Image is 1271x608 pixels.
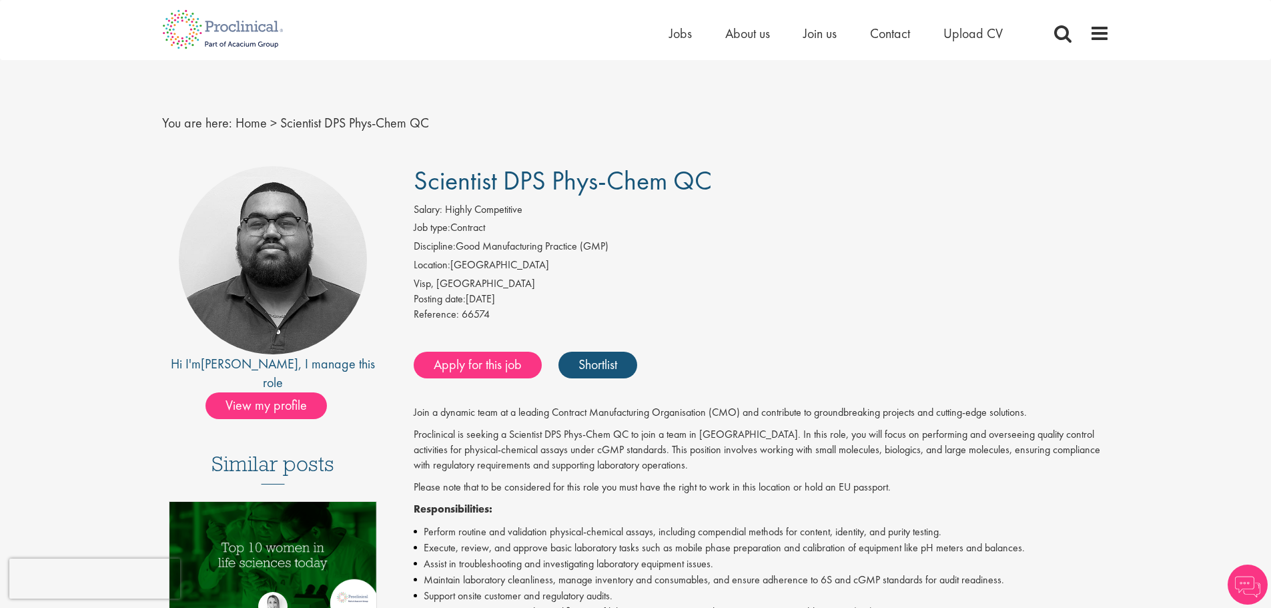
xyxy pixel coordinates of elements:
[870,25,910,42] a: Contact
[414,220,450,236] label: Job type:
[414,239,1110,258] li: Good Manufacturing Practice (GMP)
[201,355,298,372] a: [PERSON_NAME]
[414,276,1110,292] div: Visp, [GEOGRAPHIC_DATA]
[211,452,334,485] h3: Similar posts
[414,540,1110,556] li: Execute, review, and approve basic laboratory tasks such as mobile phase preparation and calibrat...
[414,556,1110,572] li: Assist in troubleshooting and investigating laboratory equipment issues.
[558,352,637,378] a: Shortlist
[414,502,492,516] strong: Responsibilities:
[414,480,1110,495] p: Please note that to be considered for this role you must have the right to work in this location ...
[414,292,466,306] span: Posting date:
[280,114,429,131] span: Scientist DPS Phys-Chem QC
[205,392,327,419] span: View my profile
[414,405,1110,420] p: Join a dynamic team at a leading Contract Manufacturing Organisation (CMO) and contribute to grou...
[803,25,837,42] a: Join us
[414,202,442,218] label: Salary:
[414,352,542,378] a: Apply for this job
[414,292,1110,307] div: [DATE]
[270,114,277,131] span: >
[9,559,180,599] iframe: reCAPTCHA
[236,114,267,131] a: breadcrumb link
[162,114,232,131] span: You are here:
[205,395,340,412] a: View my profile
[414,239,456,254] label: Discipline:
[943,25,1003,42] a: Upload CV
[445,202,522,216] span: Highly Competitive
[414,164,712,198] span: Scientist DPS Phys-Chem QC
[162,354,384,392] div: Hi I'm , I manage this role
[179,166,367,354] img: imeage of recruiter Ashley Bennett
[414,258,450,273] label: Location:
[414,524,1110,540] li: Perform routine and validation physical-chemical assays, including compendial methods for content...
[462,307,490,321] span: 66574
[669,25,692,42] a: Jobs
[414,427,1110,473] p: Proclinical is seeking a Scientist DPS Phys-Chem QC to join a team in [GEOGRAPHIC_DATA]. In this ...
[725,25,770,42] a: About us
[414,258,1110,276] li: [GEOGRAPHIC_DATA]
[414,220,1110,239] li: Contract
[414,588,1110,604] li: Support onsite customer and regulatory audits.
[1228,565,1268,605] img: Chatbot
[414,307,459,322] label: Reference:
[414,572,1110,588] li: Maintain laboratory cleanliness, manage inventory and consumables, and ensure adherence to 6S and...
